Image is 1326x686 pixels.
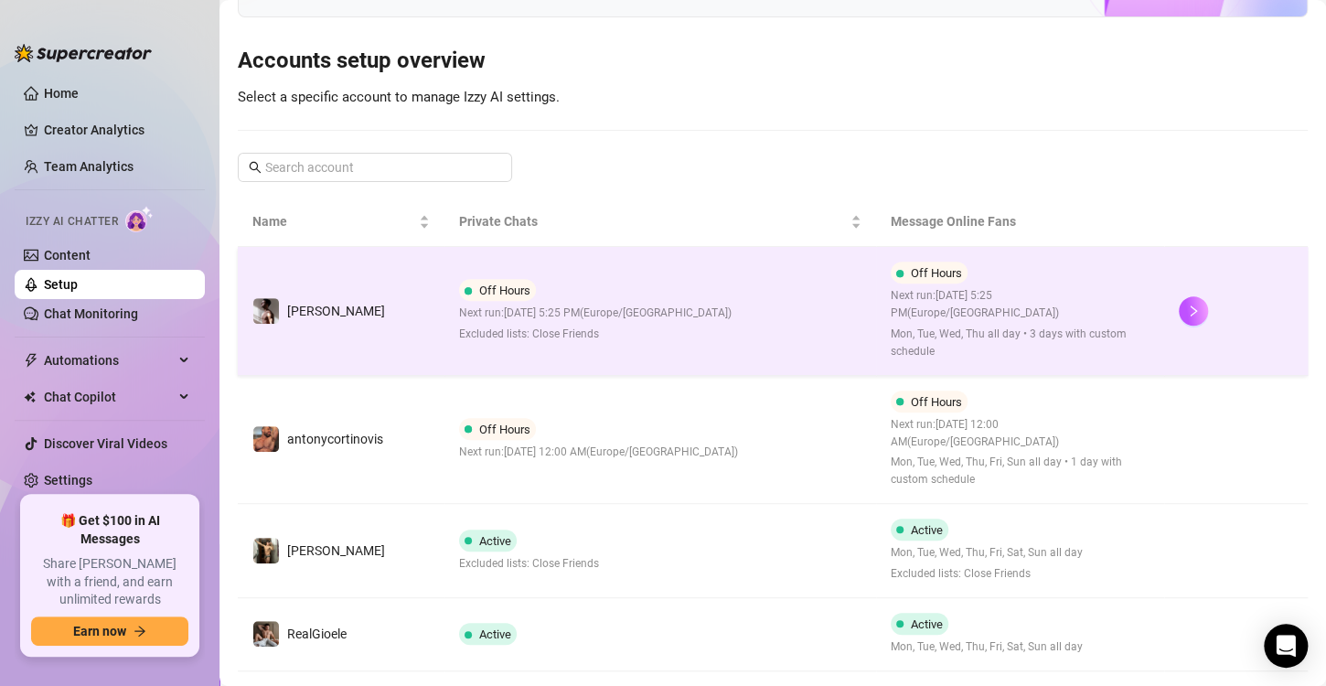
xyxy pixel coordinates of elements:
[479,284,530,297] span: Off Hours
[44,382,174,412] span: Chat Copilot
[287,304,385,318] span: [PERSON_NAME]
[44,248,91,263] a: Content
[1264,624,1308,668] div: Open Intercom Messenger
[459,211,847,231] span: Private Chats
[1179,296,1208,326] button: right
[238,47,1308,76] h3: Accounts setup overview
[31,616,188,646] button: Earn nowarrow-right
[287,432,383,446] span: antonycortinovis
[249,161,262,174] span: search
[253,426,279,452] img: antonycortinovis
[44,306,138,321] a: Chat Monitoring
[287,627,347,641] span: RealGioele
[44,473,92,488] a: Settings
[31,512,188,548] span: 🎁 Get $100 in AI Messages
[891,565,1083,583] span: Excluded lists: Close Friends
[891,416,1150,451] span: Next run: [DATE] 12:00 AM ( Europe/[GEOGRAPHIC_DATA] )
[134,625,146,638] span: arrow-right
[44,436,167,451] a: Discover Viral Videos
[44,159,134,174] a: Team Analytics
[44,277,78,292] a: Setup
[24,391,36,403] img: Chat Copilot
[26,213,118,230] span: Izzy AI Chatter
[73,624,126,638] span: Earn now
[252,211,415,231] span: Name
[44,86,79,101] a: Home
[891,638,1083,656] span: Mon, Tue, Wed, Thu, Fri, Sat, Sun all day
[911,617,943,631] span: Active
[459,305,732,322] span: Next run: [DATE] 5:25 PM ( Europe/[GEOGRAPHIC_DATA] )
[479,627,511,641] span: Active
[911,395,962,409] span: Off Hours
[253,538,279,563] img: Bruno
[287,543,385,558] span: [PERSON_NAME]
[125,206,154,232] img: AI Chatter
[44,346,174,375] span: Automations
[459,326,732,343] span: Excluded lists: Close Friends
[1187,305,1200,317] span: right
[15,44,152,62] img: logo-BBDzfeDw.svg
[911,266,962,280] span: Off Hours
[891,454,1150,488] span: Mon, Tue, Wed, Thu, Fri, Sun all day • 1 day with custom schedule
[459,444,738,461] span: Next run: [DATE] 12:00 AM ( Europe/[GEOGRAPHIC_DATA] )
[238,197,444,247] th: Name
[891,326,1150,360] span: Mon, Tue, Wed, Thu all day • 3 days with custom schedule
[265,157,487,177] input: Search account
[911,523,943,537] span: Active
[444,197,876,247] th: Private Chats
[459,555,599,573] span: Excluded lists: Close Friends
[31,555,188,609] span: Share [PERSON_NAME] with a friend, and earn unlimited rewards
[891,544,1083,562] span: Mon, Tue, Wed, Thu, Fri, Sat, Sun all day
[253,298,279,324] img: Johnnyrichs
[44,115,190,145] a: Creator Analytics
[479,423,530,436] span: Off Hours
[253,621,279,647] img: RealGioele
[24,353,38,368] span: thunderbolt
[238,89,560,105] span: Select a specific account to manage Izzy AI settings.
[876,197,1164,247] th: Message Online Fans
[891,287,1150,322] span: Next run: [DATE] 5:25 PM ( Europe/[GEOGRAPHIC_DATA] )
[479,534,511,548] span: Active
